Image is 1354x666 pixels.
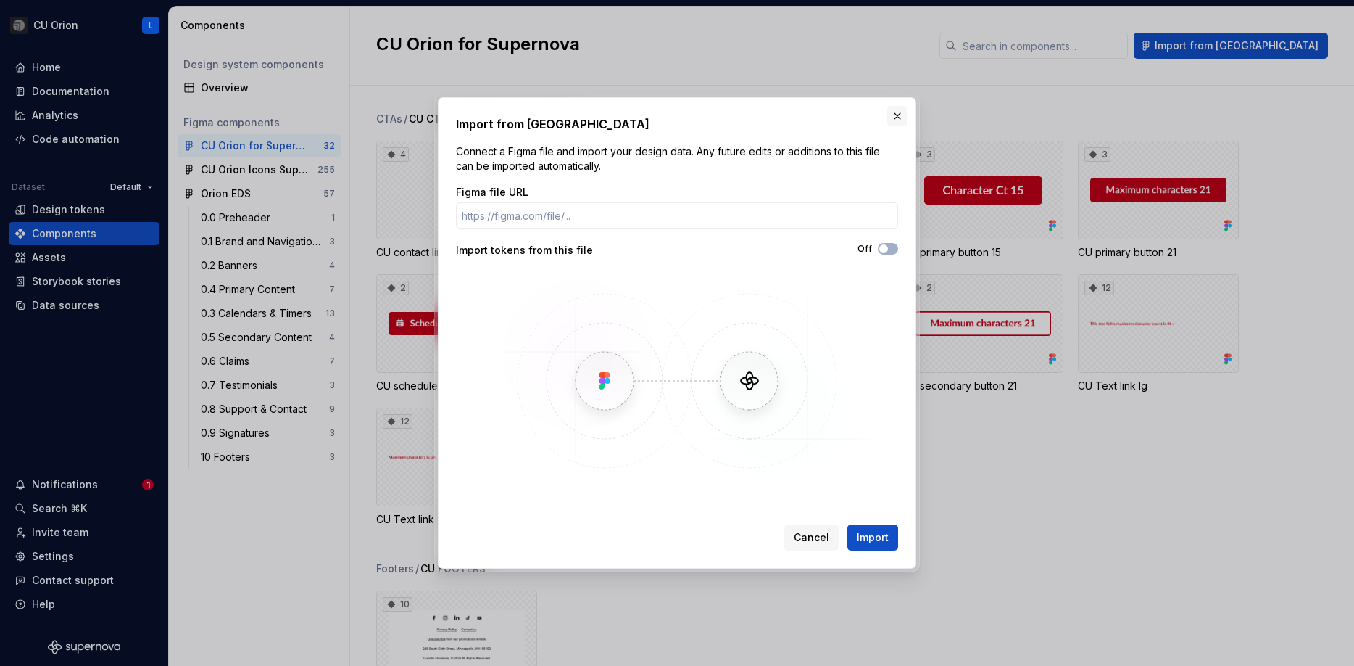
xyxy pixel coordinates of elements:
[456,243,677,258] div: Import tokens from this file
[456,115,898,133] h2: Import from [GEOGRAPHIC_DATA]
[456,144,898,173] p: Connect a Figma file and import your design data. Any future edits or additions to this file can ...
[847,525,898,551] button: Import
[857,530,889,545] span: Import
[794,530,829,545] span: Cancel
[784,525,839,551] button: Cancel
[456,185,528,200] label: Figma file URL
[456,202,898,229] input: https://figma.com/file/...
[857,243,872,255] label: Off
